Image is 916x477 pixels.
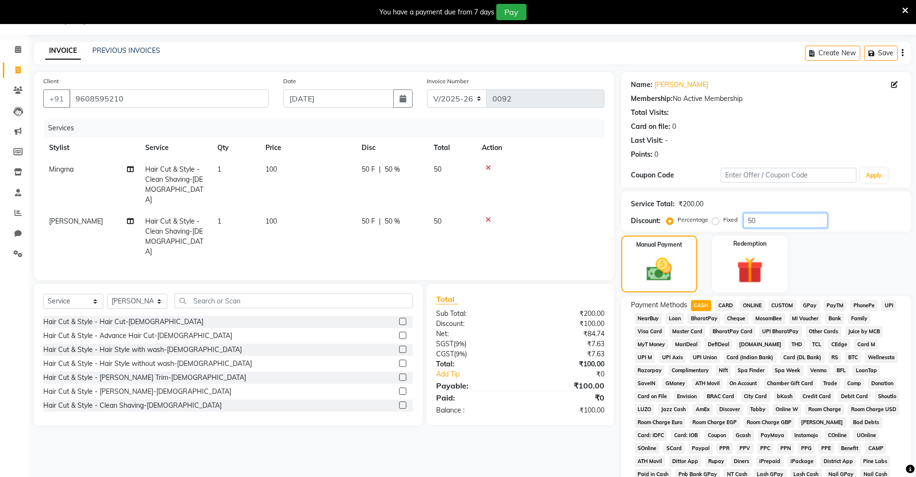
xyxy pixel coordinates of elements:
span: 50 % [385,164,400,175]
div: Card on file: [631,122,670,132]
span: Master Card [669,326,705,337]
span: Spa Finder [735,365,768,376]
span: bKash [774,391,796,402]
span: Benefit [838,443,862,454]
span: MyT Money [635,339,668,350]
span: PPC [757,443,774,454]
div: Services [44,119,612,137]
span: ATH Movil [692,378,723,389]
span: Venmo [807,365,830,376]
button: +91 [43,89,70,108]
span: PPR [716,443,733,454]
span: Rupay [705,456,727,467]
input: Enter Offer / Coupon Code [721,168,856,183]
span: Wellnessta [865,352,898,363]
span: Razorpay [635,365,665,376]
span: PPV [737,443,753,454]
div: You have a payment due from 7 days [379,7,494,17]
span: 50 F [362,164,375,175]
div: ₹200.00 [520,309,612,319]
span: Chamber Gift Card [764,378,816,389]
span: Jazz Cash [658,404,689,415]
span: 50 F [362,216,375,226]
span: SOnline [635,443,660,454]
div: ₹0 [520,392,612,403]
span: | [379,216,381,226]
span: Card: IOB [671,430,701,441]
span: BRAC Card [703,391,737,402]
span: Room Charge Euro [635,417,686,428]
span: Room Charge GBP [743,417,794,428]
span: 100 [265,217,277,226]
span: UPI Axis [659,352,686,363]
div: ₹0 [536,369,612,379]
div: Hair Cut & Style - Hair Style without wash-[DEMOGRAPHIC_DATA] [43,359,252,369]
span: SaveIN [635,378,659,389]
img: _cash.svg [639,255,680,284]
div: Net: [429,329,520,339]
span: Visa Card [635,326,665,337]
span: 50 % [385,216,400,226]
a: [PERSON_NAME] [654,80,708,90]
span: Gcash [733,430,754,441]
span: 9% [455,340,464,348]
button: Pay [496,4,527,20]
span: On Account [727,378,760,389]
span: BharatPay [688,313,720,324]
div: Balance : [429,405,520,415]
span: Room Charge [805,404,844,415]
th: Service [139,137,212,159]
div: Hair Cut & Style - Advance Hair Cut-[DEMOGRAPHIC_DATA] [43,331,232,341]
span: Bank [825,313,844,324]
div: Total: [429,359,520,369]
span: Room Charge EGP [689,417,740,428]
th: Total [428,137,476,159]
span: Shoutlo [875,391,899,402]
th: Stylist [43,137,139,159]
div: Payable: [429,380,520,391]
span: ONLINE [740,300,765,311]
span: LUZO [635,404,654,415]
div: ₹100.00 [520,359,612,369]
span: Hair Cut & Style - Clean Shaving-[DEMOGRAPHIC_DATA] [145,217,203,256]
span: UPI Union [690,352,720,363]
span: Discover [716,404,743,415]
span: TCL [809,339,825,350]
label: Redemption [733,239,766,248]
button: Apply [860,168,888,183]
span: CASH [691,300,712,311]
span: | [379,164,381,175]
div: Coupon Code [631,170,721,180]
span: PPG [798,443,815,454]
span: SCard [663,443,685,454]
button: Save [864,46,898,61]
span: City Card [741,391,770,402]
span: NearBuy [635,313,662,324]
div: Discount: [429,319,520,329]
div: Discount: [631,216,661,226]
span: Room Charge USD [848,404,899,415]
span: 50 [434,165,441,174]
span: RS [828,352,841,363]
span: CEdge [828,339,850,350]
span: UOnline [853,430,879,441]
input: Search or Scan [175,293,413,308]
div: Hair Cut & Style - Hair Cut-[DEMOGRAPHIC_DATA] [43,317,203,327]
span: Card M [854,339,878,350]
div: Name: [631,80,652,90]
span: PPN [777,443,794,454]
span: 1 [217,217,221,226]
span: PayMaya [758,430,788,441]
label: Invoice Number [427,77,469,86]
span: 100 [265,165,277,174]
span: Tabby [747,404,769,415]
span: [PERSON_NAME] [49,217,103,226]
span: Other Cards [806,326,841,337]
th: Disc [356,137,428,159]
div: Service Total: [631,199,675,209]
div: ₹100.00 [520,405,612,415]
span: Family [848,313,870,324]
div: ₹200.00 [678,199,703,209]
span: MosamBee [753,313,785,324]
span: GMoney [662,378,688,389]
